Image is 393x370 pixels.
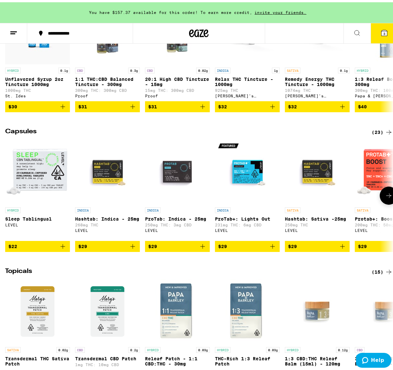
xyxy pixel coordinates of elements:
div: Proof [75,92,140,96]
p: 0.12g [336,345,350,351]
p: INDICA [215,65,230,71]
a: Open page for Hashtab: Sativa -25mg from LEVEL [285,137,350,239]
span: $29 [148,242,157,247]
span: $29 [78,242,87,247]
p: THC-Rich 1:3 Releaf Patch [215,354,280,364]
span: $40 [358,102,367,107]
img: LEVEL - ProTab+: Lights Out [215,137,280,202]
img: LEVEL - ProTab: Indica - 25mg [145,137,210,202]
button: Add to bag [145,99,210,110]
p: 250mg THC [285,221,350,225]
p: Releaf Patch - 1:1 CBD:THC - 30mg [145,354,210,364]
p: Remedy Energy THC Tincture - 1000mg [285,74,350,85]
div: Proof [145,92,210,96]
p: 300mg THC: 300mg CBD [75,86,140,90]
p: SATIVA [355,205,370,211]
p: HYBRID [355,65,370,71]
p: 15mg THC: 15mg CBD [145,365,210,370]
p: 0.02g [196,65,210,71]
div: LEVEL [215,226,280,230]
button: Add to bag [75,239,140,250]
iframe: Opens a widget where you can find more information [356,351,391,367]
button: Add to bag [145,239,210,250]
p: HYBRID [285,345,300,351]
span: $32 [288,102,297,107]
p: Hashtab: Indica - 25mg [75,214,140,219]
p: 0.1g [338,65,350,71]
p: 1000mg THC [5,86,70,90]
h2: Topicals [5,266,361,274]
div: St. Ides [5,92,70,96]
img: LEVEL - Hashtab: Indica - 25mg [75,137,140,202]
img: Mary's Medicinals - Transdermal THC Sativa Patch [5,277,70,342]
p: HYBRID [215,345,230,351]
p: 925mg THC [215,86,280,90]
a: Open page for Hashtab: Indica - 25mg from LEVEL [75,137,140,239]
button: Add to bag [75,99,140,110]
p: ProTab+: Lights Out [215,214,280,219]
p: 0.3g [128,65,140,71]
p: 0.03g [196,345,210,351]
p: SATIVA [5,345,21,351]
span: $29 [218,242,227,247]
span: $32 [218,102,227,107]
p: Unflavored Syrup 2oz Tincture 1000mg [5,74,70,85]
p: SATIVA [285,65,300,71]
button: Add to bag [5,239,70,250]
a: (15) [372,266,393,274]
p: 0.1g [58,65,70,71]
h2: Capsules [5,126,361,134]
p: 1:1 THC:CBD Balanced Tincture - 300mg [75,74,140,85]
img: LEVEL - Hashtab: Sativa -25mg [285,137,350,202]
span: $31 [148,102,157,107]
span: $31 [78,102,87,107]
span: $29 [288,242,297,247]
p: CBD [145,65,155,71]
p: Relax THC Tincture - 1000mg [215,74,280,85]
p: INDICA [215,205,230,211]
span: $22 [8,242,17,247]
img: Mary's Medicinals - Transdermal CBD Patch [75,277,140,342]
span: $29 [358,242,367,247]
p: HYBRID [5,65,21,71]
img: LEVEL - Sleep Tablingual [5,137,70,202]
span: You have $157.37 available for this order! To earn more credit, [89,8,253,12]
a: Open page for Sleep Tablingual from LEVEL [5,137,70,239]
p: 20:1 High CBD Tincture - 15mg [145,74,210,85]
p: INDICA [75,205,91,211]
img: Papa & Barkley - Releaf Patch - 1:1 CBD:THC - 30mg [145,277,210,342]
div: LEVEL [285,226,350,230]
button: Add to bag [285,99,350,110]
span: invite your friends. [253,8,309,12]
div: [PERSON_NAME]'s Medicinals [215,92,280,96]
p: Transdermal THC Sativa Patch [5,354,70,364]
span: 3 [383,29,385,33]
p: 268mg THC [75,221,140,225]
p: Transdermal CBD Patch [75,354,140,359]
div: LEVEL [145,226,210,230]
p: 23mg THC: 8mg CBD [215,365,280,370]
div: [PERSON_NAME]'s Medicinals [285,92,350,96]
button: Add to bag [215,99,280,110]
div: LEVEL [75,226,140,230]
button: Add to bag [285,239,350,250]
p: 1mg THC: 10mg CBD [75,360,140,365]
a: Open page for ProTab: Indica - 25mg from LEVEL [145,137,210,239]
p: CBD [75,65,85,71]
p: 1074mg THC [285,86,350,90]
p: Hashtab: Sativa -25mg [285,214,350,219]
p: CBD [355,345,365,351]
p: 231mg THC: 6mg CBD [215,221,280,225]
p: HYBRID [5,205,21,211]
p: 1g [272,65,280,71]
button: Add to bag [215,239,280,250]
p: HYBRID [145,345,161,351]
p: 0.02g [56,345,70,351]
p: 90mg THC: 30mg CBD [285,365,350,370]
a: Open page for ProTab+: Lights Out from LEVEL [215,137,280,239]
p: CBD [75,345,85,351]
a: (23) [372,126,393,134]
button: Add to bag [5,99,70,110]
